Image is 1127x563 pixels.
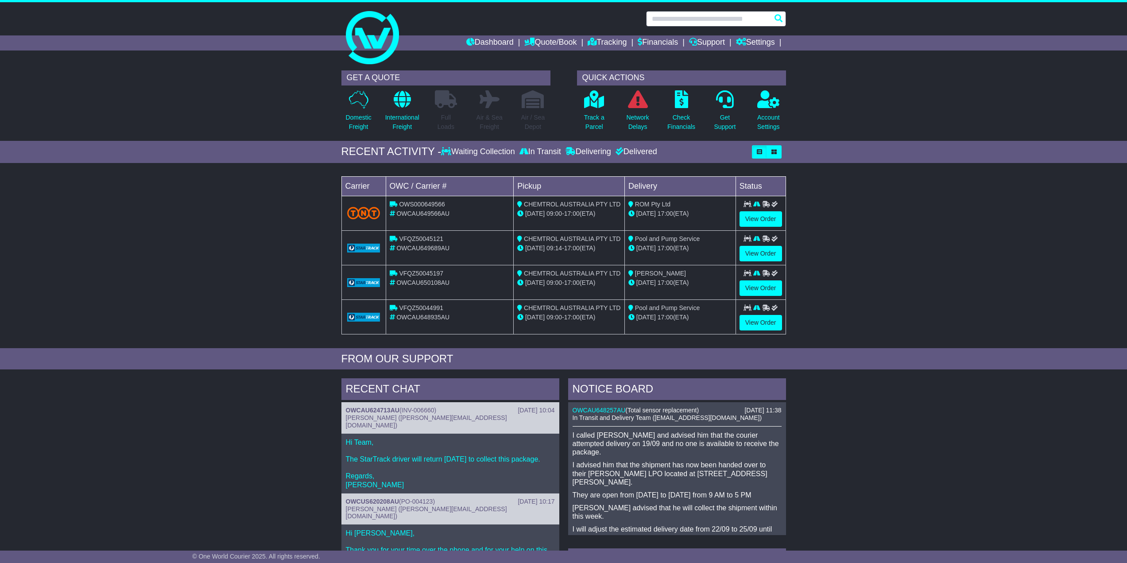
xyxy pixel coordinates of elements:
[635,270,686,277] span: [PERSON_NAME]
[744,407,781,414] div: [DATE] 11:38
[713,90,736,136] a: GetSupport
[346,505,507,520] span: [PERSON_NAME] ([PERSON_NAME][EMAIL_ADDRESS][DOMAIN_NAME])
[689,35,725,50] a: Support
[658,314,673,321] span: 17:00
[524,201,620,208] span: CHEMTROL AUSTRALIA PTY LTD
[658,279,673,286] span: 17:00
[636,279,656,286] span: [DATE]
[401,498,433,505] span: PO-004123
[568,378,786,402] div: NOTICE BOARD
[396,210,449,217] span: OWCAU649566AU
[757,113,780,132] p: Account Settings
[757,90,780,136] a: AccountSettings
[573,491,782,499] p: They are open from [DATE] to [DATE] from 9 AM to 5 PM
[347,244,380,252] img: GetCarrierServiceLogo
[714,113,736,132] p: Get Support
[546,314,562,321] span: 09:00
[635,201,670,208] span: ROM Pty Ltd
[346,407,555,414] div: ( )
[341,176,386,196] td: Carrier
[577,70,786,85] div: QUICK ACTIONS
[635,235,700,242] span: Pool and Pump Service
[514,176,625,196] td: Pickup
[525,279,545,286] span: [DATE]
[573,414,762,421] span: In Transit and Delivery Team ([EMAIL_ADDRESS][DOMAIN_NAME])
[346,414,507,429] span: [PERSON_NAME] ([PERSON_NAME][EMAIL_ADDRESS][DOMAIN_NAME])
[573,407,626,414] a: OWCAU648257AU
[573,525,782,542] p: I will adjust the estimated delivery date from 22/09 to 25/09 until the shipment gets collected f...
[525,314,545,321] span: [DATE]
[346,498,399,505] a: OWCUS620208AU
[385,113,419,132] p: International Freight
[636,210,656,217] span: [DATE]
[546,210,562,217] span: 09:00
[524,235,620,242] span: CHEMTROL AUSTRALIA PTY LTD
[573,431,782,457] p: I called [PERSON_NAME] and advised him that the courier attempted delivery on 19/09 and no one is...
[740,211,782,227] a: View Order
[341,353,786,365] div: FROM OUR SUPPORT
[517,278,621,287] div: - (ETA)
[347,278,380,287] img: GetCarrierServiceLogo
[563,147,613,157] div: Delivering
[613,147,657,157] div: Delivered
[345,113,371,132] p: Domestic Freight
[517,313,621,322] div: - (ETA)
[564,314,580,321] span: 17:00
[638,35,678,50] a: Financials
[521,113,545,132] p: Air / Sea Depot
[466,35,514,50] a: Dashboard
[441,147,517,157] div: Waiting Collection
[667,90,696,136] a: CheckFinancials
[628,278,732,287] div: (ETA)
[740,246,782,261] a: View Order
[341,378,559,402] div: RECENT CHAT
[396,279,449,286] span: OWCAU650108AU
[476,113,503,132] p: Air & Sea Freight
[399,235,443,242] span: VFQZ50045121
[524,304,620,311] span: CHEMTROL AUSTRALIA PTY LTD
[525,245,545,252] span: [DATE]
[517,209,621,218] div: - (ETA)
[573,407,782,414] div: ( )
[564,279,580,286] span: 17:00
[518,498,554,505] div: [DATE] 10:17
[636,314,656,321] span: [DATE]
[546,245,562,252] span: 09:14
[584,113,604,132] p: Track a Parcel
[740,280,782,296] a: View Order
[667,113,695,132] p: Check Financials
[341,145,442,158] div: RECENT ACTIVITY -
[399,201,445,208] span: OWS000649566
[346,407,399,414] a: OWCAU624713AU
[584,90,605,136] a: Track aParcel
[736,176,786,196] td: Status
[588,35,627,50] a: Tracking
[396,314,449,321] span: OWCAU648935AU
[628,244,732,253] div: (ETA)
[386,176,514,196] td: OWC / Carrier #
[517,147,563,157] div: In Transit
[626,113,649,132] p: Network Delays
[546,279,562,286] span: 09:00
[564,245,580,252] span: 17:00
[347,207,380,219] img: TNT_Domestic.png
[435,113,457,132] p: Full Loads
[573,504,782,520] p: [PERSON_NAME] advised that he will collect the shipment within this week.
[347,313,380,322] img: GetCarrierServiceLogo
[346,498,555,505] div: ( )
[636,245,656,252] span: [DATE]
[524,270,620,277] span: CHEMTROL AUSTRALIA PTY LTD
[736,35,775,50] a: Settings
[341,70,550,85] div: GET A QUOTE
[399,270,443,277] span: VFQZ50045197
[346,438,555,489] p: Hi Team, The StarTrack driver will return [DATE] to collect this package. Regards, [PERSON_NAME]
[517,244,621,253] div: - (ETA)
[628,209,732,218] div: (ETA)
[345,90,372,136] a: DomesticFreight
[396,245,449,252] span: OWCAU649689AU
[573,461,782,486] p: I advised him that the shipment has now been handed over to their [PERSON_NAME] LPO located at [S...
[518,407,554,414] div: [DATE] 10:04
[628,313,732,322] div: (ETA)
[524,35,577,50] a: Quote/Book
[402,407,434,414] span: INV-006660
